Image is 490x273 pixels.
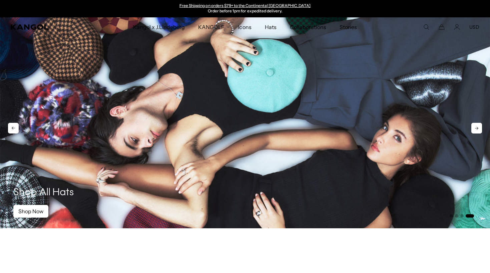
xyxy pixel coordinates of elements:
button: USD [469,24,479,30]
div: 2 of 2 [176,3,314,14]
span: Stories [340,17,357,37]
button: Go to slide 2 [455,214,458,218]
a: Hats [258,17,283,37]
button: Go to slide 4 [466,214,474,218]
div: Announcement [176,3,314,14]
a: Kangol x J.Lindeberg [126,17,192,37]
span: Kangol x J.Lindeberg [133,17,185,37]
span: Icons [238,17,251,37]
a: Kangol [11,24,88,30]
ul: Select a slide to show [449,213,474,218]
button: Go to slide 1 [450,214,453,218]
button: Go to slide 3 [460,214,464,218]
a: Stories [333,17,364,37]
h1: Shop All Hats [13,186,74,200]
a: Collaborations [283,17,333,37]
span: Collaborations [290,17,326,37]
span: Hats [265,17,277,37]
button: Cart [439,24,445,30]
a: Account [454,24,460,30]
a: Shop Now [13,205,48,218]
span: KANGOLF [198,17,224,37]
p: Order before 1pm for expedited delivery. [179,9,311,14]
a: Icons [231,17,258,37]
a: KANGOLF [191,17,231,37]
slideshow-component: Announcement bar [176,3,314,14]
summary: Search here [423,24,429,30]
a: Free Shipping on orders $79+ to the Continental [GEOGRAPHIC_DATA] [179,3,311,8]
